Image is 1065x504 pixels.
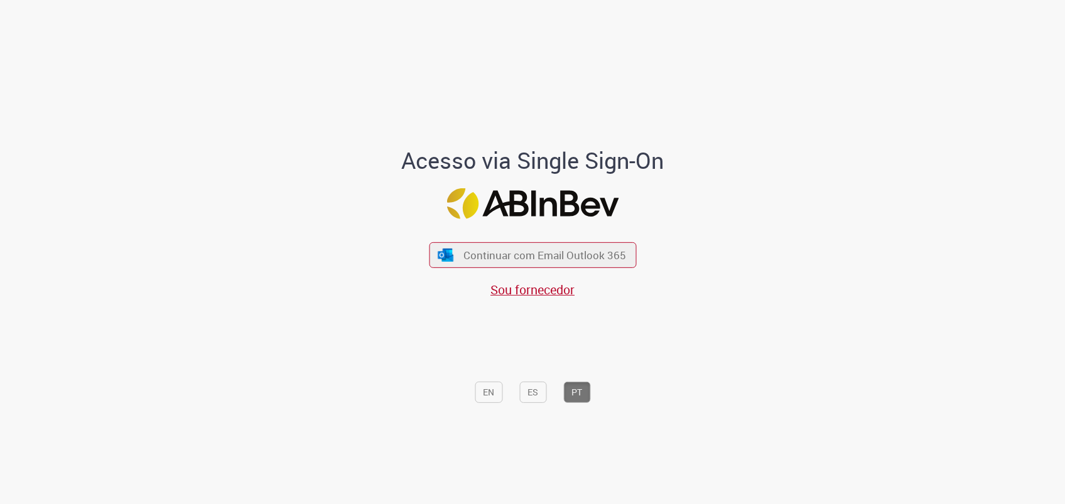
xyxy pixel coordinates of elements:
h1: Acesso via Single Sign-On [359,148,707,173]
button: ES [519,382,546,403]
button: PT [563,382,590,403]
img: Logo ABInBev [446,188,619,219]
button: ícone Azure/Microsoft 360 Continuar com Email Outlook 365 [429,242,636,268]
span: Continuar com Email Outlook 365 [463,248,626,262]
img: ícone Azure/Microsoft 360 [437,248,455,261]
a: Sou fornecedor [490,281,575,298]
button: EN [475,382,502,403]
